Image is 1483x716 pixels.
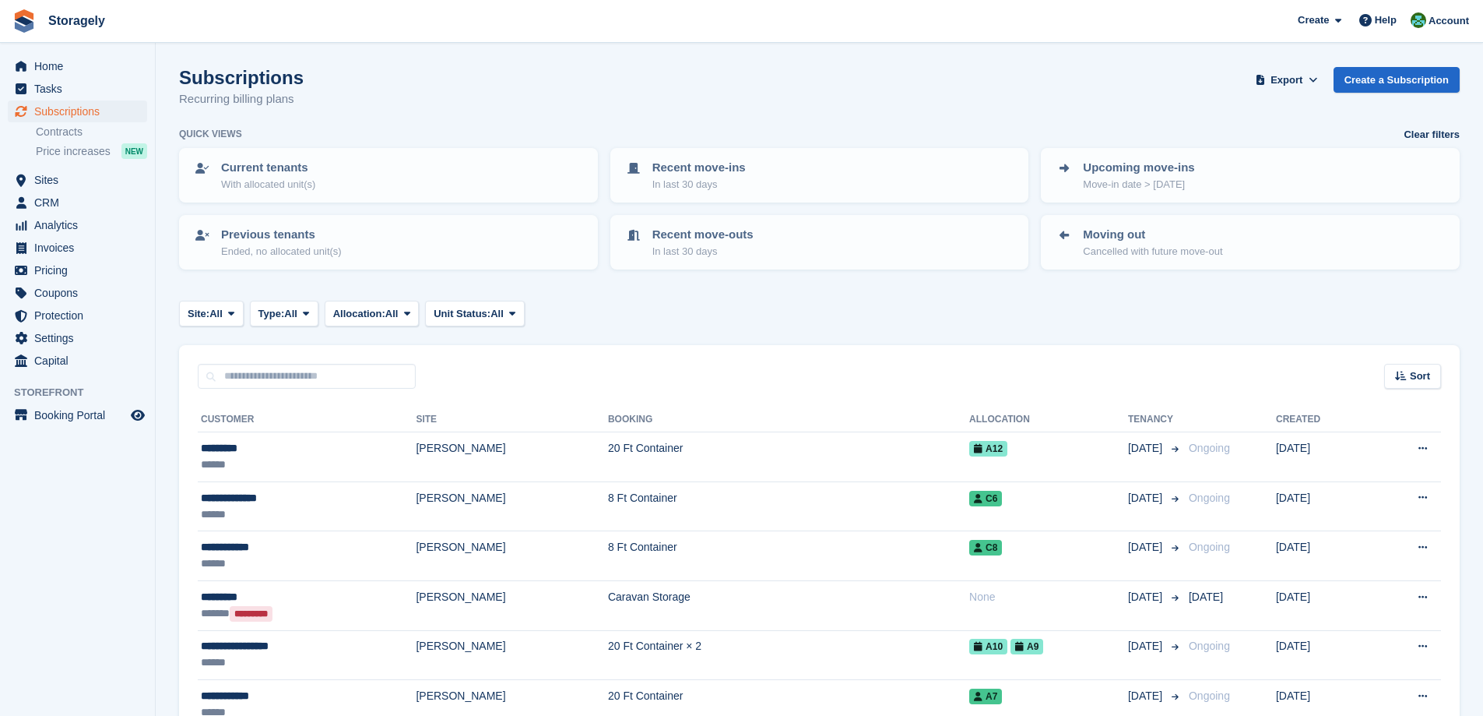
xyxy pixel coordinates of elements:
[1128,490,1165,506] span: [DATE]
[1042,150,1458,201] a: Upcoming move-ins Move-in date > [DATE]
[490,306,504,322] span: All
[416,432,607,482] td: [PERSON_NAME]
[1410,369,1430,384] span: Sort
[179,127,242,141] h6: Quick views
[36,143,147,160] a: Price increases NEW
[34,282,128,304] span: Coupons
[1128,589,1165,605] span: [DATE]
[14,385,155,400] span: Storefront
[8,350,147,372] a: menu
[8,305,147,326] a: menu
[1276,580,1371,630] td: [DATE]
[34,237,128,259] span: Invoices
[121,143,147,159] div: NEW
[608,407,969,432] th: Booking
[34,214,128,236] span: Analytics
[652,226,754,244] p: Recent move-outs
[652,177,746,192] p: In last 30 days
[1128,688,1165,704] span: [DATE]
[1189,690,1230,702] span: Ongoing
[34,169,128,191] span: Sites
[8,169,147,191] a: menu
[1189,541,1230,553] span: Ongoing
[1083,226,1222,244] p: Moving out
[1083,244,1222,259] p: Cancelled with future move-out
[1276,407,1371,432] th: Created
[1276,481,1371,531] td: [DATE]
[250,301,318,326] button: Type: All
[416,630,607,680] td: [PERSON_NAME]
[1189,640,1230,652] span: Ongoing
[969,589,1128,605] div: None
[221,244,342,259] p: Ended, no allocated unit(s)
[1276,531,1371,581] td: [DATE]
[34,78,128,100] span: Tasks
[969,540,1002,556] span: C8
[434,306,490,322] span: Unit Status:
[652,159,746,177] p: Recent move-ins
[8,55,147,77] a: menu
[8,259,147,281] a: menu
[1253,67,1321,93] button: Export
[221,159,315,177] p: Current tenants
[1298,12,1329,28] span: Create
[34,101,128,122] span: Subscriptions
[416,407,607,432] th: Site
[1128,407,1183,432] th: Tenancy
[416,481,607,531] td: [PERSON_NAME]
[608,481,969,531] td: 8 Ft Container
[42,8,111,34] a: Storagely
[181,217,596,268] a: Previous tenants Ended, no allocated unit(s)
[8,237,147,259] a: menu
[1128,638,1165,654] span: [DATE]
[1404,127,1460,143] a: Clear filters
[608,432,969,482] td: 20 Ft Container
[36,125,147,139] a: Contracts
[969,491,1002,506] span: C6
[416,580,607,630] td: [PERSON_NAME]
[8,101,147,122] a: menu
[8,404,147,426] a: menu
[36,144,111,159] span: Price increases
[34,404,128,426] span: Booking Portal
[8,327,147,349] a: menu
[1083,177,1194,192] p: Move-in date > [DATE]
[8,214,147,236] a: menu
[969,441,1007,457] span: A12
[1411,12,1426,28] img: Notifications
[1276,432,1371,482] td: [DATE]
[1042,217,1458,268] a: Moving out Cancelled with future move-out
[1189,492,1230,504] span: Ongoing
[8,282,147,304] a: menu
[34,327,128,349] span: Settings
[128,406,147,425] a: Preview store
[1270,72,1302,88] span: Export
[1189,591,1223,603] span: [DATE]
[284,306,297,322] span: All
[198,407,416,432] th: Customer
[258,306,285,322] span: Type:
[1128,440,1165,457] span: [DATE]
[333,306,385,322] span: Allocation:
[8,78,147,100] a: menu
[34,192,128,213] span: CRM
[612,150,1028,201] a: Recent move-ins In last 30 days
[608,531,969,581] td: 8 Ft Container
[969,407,1128,432] th: Allocation
[181,150,596,201] a: Current tenants With allocated unit(s)
[652,244,754,259] p: In last 30 days
[8,192,147,213] a: menu
[608,580,969,630] td: Caravan Storage
[12,9,36,33] img: stora-icon-8386f47178a22dfd0bd8f6a31ec36ba5ce8667c1dd55bd0f319d3a0aa187defe.svg
[416,531,607,581] td: [PERSON_NAME]
[1128,539,1165,556] span: [DATE]
[209,306,223,322] span: All
[1334,67,1460,93] a: Create a Subscription
[1189,442,1230,454] span: Ongoing
[188,306,209,322] span: Site:
[34,259,128,281] span: Pricing
[969,689,1002,704] span: A7
[1429,13,1469,29] span: Account
[325,301,420,326] button: Allocation: All
[179,301,244,326] button: Site: All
